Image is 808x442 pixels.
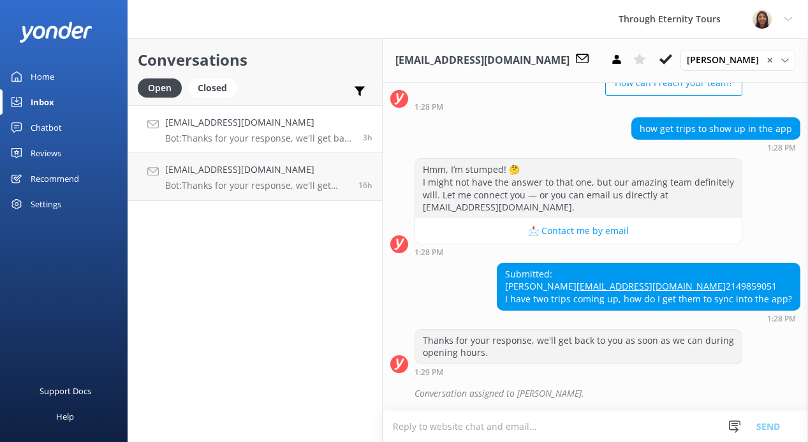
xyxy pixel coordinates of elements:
div: Home [31,64,54,89]
a: [EMAIL_ADDRESS][DOMAIN_NAME]Bot:Thanks for your response, we'll get back to you as soon as we can... [128,105,382,153]
h4: [EMAIL_ADDRESS][DOMAIN_NAME] [165,115,353,129]
strong: 1:28 PM [767,144,796,152]
p: Bot: Thanks for your response, we'll get back to you as soon as we can during opening hours. [165,133,353,144]
div: Inbox [31,89,54,115]
span: Aug 27 2025 01:28pm (UTC +02:00) Europe/Amsterdam [363,132,372,143]
a: [EMAIL_ADDRESS][DOMAIN_NAME]Bot:Thanks for your response, we'll get back to you as soon as we can... [128,153,382,201]
div: Open [138,78,182,98]
span: Aug 27 2025 01:22am (UTC +02:00) Europe/Amsterdam [358,180,372,191]
a: Closed [188,80,243,94]
div: Chatbot [31,115,62,140]
h4: [EMAIL_ADDRESS][DOMAIN_NAME] [165,163,349,177]
img: yonder-white-logo.png [19,22,92,43]
div: Closed [188,78,237,98]
div: how get trips to show up in the app [632,118,800,140]
span: [PERSON_NAME] [687,53,767,67]
div: Thanks for your response, we'll get back to you as soon as we can during opening hours. [415,330,742,364]
div: Recommend [31,166,79,191]
div: Aug 27 2025 01:29pm (UTC +02:00) Europe/Amsterdam [415,367,742,376]
div: Conversation assigned to [PERSON_NAME]. [415,383,800,404]
strong: 1:28 PM [767,315,796,323]
div: Assign User [680,50,795,70]
strong: 1:29 PM [415,369,443,376]
a: Open [138,80,188,94]
p: Bot: Thanks for your response, we'll get back to you as soon as we can during opening hours. [165,180,349,191]
h3: [EMAIL_ADDRESS][DOMAIN_NAME] [395,52,569,69]
div: Aug 27 2025 01:28pm (UTC +02:00) Europe/Amsterdam [631,143,800,152]
div: Support Docs [40,378,91,404]
strong: 1:28 PM [415,103,443,111]
button: How can I reach your team? [605,70,742,96]
strong: 1:28 PM [415,249,443,256]
div: Submitted: [PERSON_NAME] 2149859051 I have two trips coming up, how do I get them to sync into th... [497,263,800,310]
div: Help [56,404,74,429]
span: ✕ [767,54,773,66]
div: Hmm, I’m stumped! 🤔 I might not have the answer to that one, but our amazing team definitely will... [415,159,742,217]
a: [EMAIL_ADDRESS][DOMAIN_NAME] [577,280,726,292]
h2: Conversations [138,48,372,72]
div: Aug 27 2025 01:28pm (UTC +02:00) Europe/Amsterdam [415,247,742,256]
div: 2025-08-27T14:31:34.515 [390,383,800,404]
div: Aug 27 2025 01:28pm (UTC +02:00) Europe/Amsterdam [415,102,742,111]
div: Settings [31,191,61,217]
div: Reviews [31,140,61,166]
img: 725-1755267273.png [753,10,772,29]
button: 📩 Contact me by email [415,218,742,244]
div: Aug 27 2025 01:28pm (UTC +02:00) Europe/Amsterdam [497,314,800,323]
